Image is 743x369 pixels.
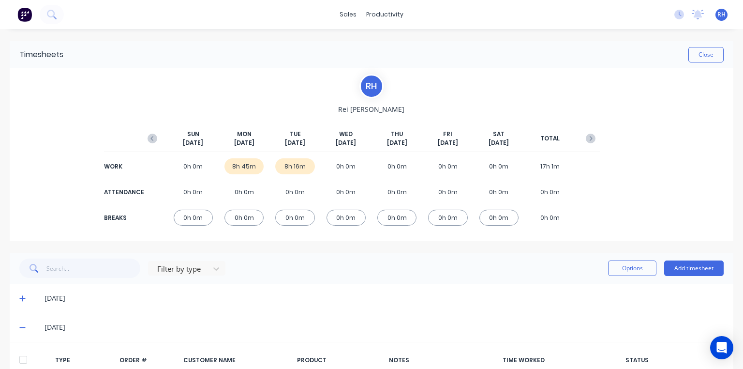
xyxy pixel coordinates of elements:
div: STATUS [594,356,679,365]
div: 0h 0m [275,184,314,200]
span: RH [717,10,726,19]
img: Factory [17,7,32,22]
div: 0h 0m [327,210,366,226]
div: WORK [104,162,143,171]
div: productivity [361,7,408,22]
div: Timesheets [19,49,63,61]
div: sales [335,7,361,22]
span: [DATE] [234,138,254,147]
div: 0h 0m [428,184,467,200]
div: PRODUCT [297,356,382,365]
div: ORDER # [119,356,176,365]
div: 0h 0m [377,210,416,226]
span: [DATE] [285,138,305,147]
input: Search... [46,259,141,278]
div: R H [359,74,384,98]
div: 0h 0m [275,210,314,226]
div: [DATE] [45,322,724,333]
button: Options [608,261,656,276]
div: 17h 1m [530,158,569,174]
div: 0h 0m [479,184,519,200]
div: 0h 0m [479,158,519,174]
div: TYPE [55,356,111,365]
span: [DATE] [489,138,509,147]
div: 0h 0m [224,210,264,226]
button: Add timesheet [664,261,724,276]
div: ATTENDANCE [104,188,143,197]
div: 0h 0m [479,210,519,226]
span: [DATE] [438,138,458,147]
div: 0h 0m [377,184,416,200]
div: 0h 0m [530,184,569,200]
div: 8h 16m [275,158,314,174]
span: THU [391,130,403,138]
span: [DATE] [336,138,356,147]
div: 0h 0m [174,158,213,174]
div: 8h 45m [224,158,264,174]
span: MON [237,130,252,138]
div: 0h 0m [428,158,467,174]
div: CUSTOMER NAME [183,356,289,365]
div: 0h 0m [327,184,366,200]
div: 0h 0m [174,210,213,226]
span: Rei [PERSON_NAME] [338,104,404,114]
span: TUE [290,130,301,138]
span: [DATE] [183,138,203,147]
div: 0h 0m [377,158,416,174]
div: TIME WORKED [503,356,587,365]
span: SUN [187,130,199,138]
button: Close [688,47,724,62]
div: 0h 0m [174,184,213,200]
div: BREAKS [104,214,143,222]
span: WED [339,130,353,138]
div: 0h 0m [224,184,264,200]
div: 0h 0m [530,210,569,226]
span: TOTAL [540,134,560,143]
div: [DATE] [45,293,724,304]
span: SAT [493,130,505,138]
div: Open Intercom Messenger [710,336,733,359]
div: NOTES [389,356,494,365]
div: 0h 0m [428,210,467,226]
div: 0h 0m [327,158,366,174]
span: [DATE] [387,138,407,147]
span: FRI [443,130,452,138]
